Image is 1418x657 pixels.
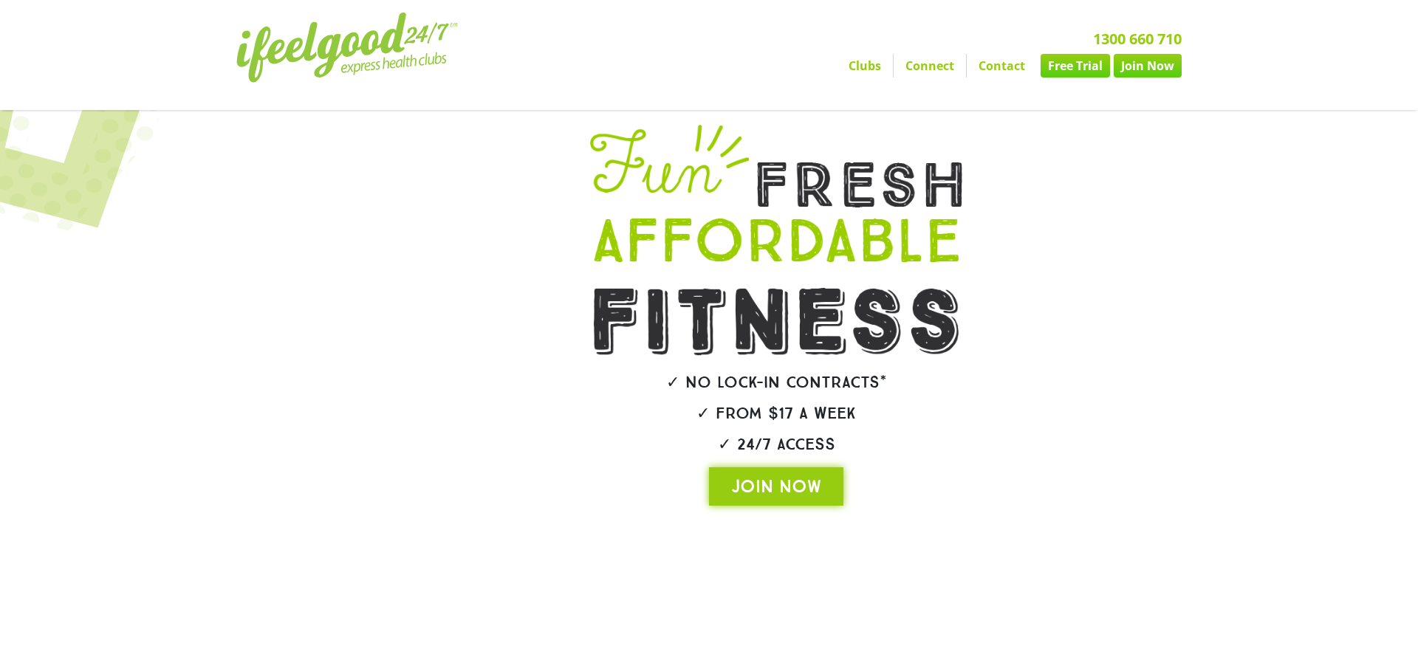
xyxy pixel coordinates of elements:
[572,54,1182,78] nav: Menu
[548,405,1004,422] h2: ✓ From $17 a week
[1093,29,1182,49] a: 1300 660 710
[837,54,893,78] a: Clubs
[894,54,966,78] a: Connect
[548,436,1004,453] h2: ✓ 24/7 Access
[1041,54,1110,78] a: Free Trial
[967,54,1037,78] a: Contact
[1114,54,1182,78] a: Join Now
[709,467,843,506] a: JOIN NOW
[731,475,821,498] span: JOIN NOW
[548,374,1004,391] h2: ✓ No lock-in contracts*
